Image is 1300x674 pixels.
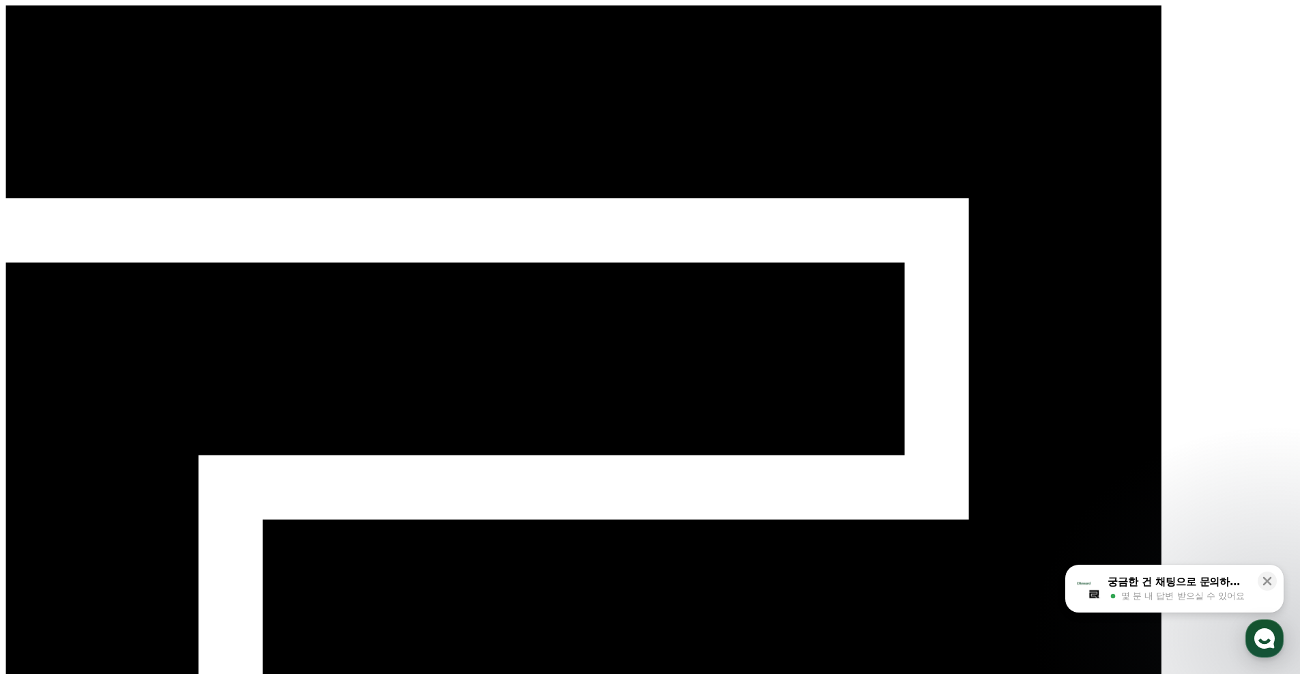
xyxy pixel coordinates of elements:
a: 설정 [176,433,262,467]
span: 설정 [211,453,227,464]
span: 대화 [125,454,141,465]
a: 대화 [90,433,176,467]
span: 홈 [43,453,51,464]
a: 홈 [4,433,90,467]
